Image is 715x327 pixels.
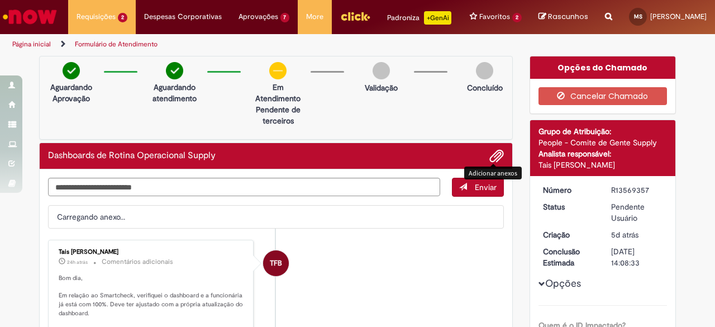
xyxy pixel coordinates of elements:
li: Carregando anexo... [48,205,504,229]
div: [DATE] 14:08:33 [611,246,663,268]
img: check-circle-green.png [166,62,183,79]
span: 7 [280,13,290,22]
div: Analista responsável: [538,148,668,159]
h2: Dashboards de Rotina Operacional Supply Histórico de tíquete [48,151,216,161]
p: Validação [365,82,398,93]
span: Rascunhos [548,11,588,22]
div: Tais Folhadella Barbosa Bellagamba [263,250,289,276]
span: [PERSON_NAME] [650,12,707,21]
button: Adicionar anexos [489,149,504,163]
span: Despesas Corporativas [144,11,222,22]
dt: Criação [535,229,603,240]
span: Enviar [475,182,497,192]
div: Tais [PERSON_NAME] [538,159,668,170]
time: 26/09/2025 09:26:44 [611,230,638,240]
p: Em Atendimento [251,82,305,104]
span: More [306,11,323,22]
div: Adicionar anexos [464,167,522,179]
span: 2 [512,13,522,22]
dt: Conclusão Estimada [535,246,603,268]
span: Aprovações [239,11,278,22]
p: Pendente de terceiros [251,104,305,126]
span: Requisições [77,11,116,22]
img: check-circle-green.png [63,62,80,79]
img: img-circle-grey.png [476,62,493,79]
img: click_logo_yellow_360x200.png [340,8,370,25]
div: People - Comite de Gente Supply [538,137,668,148]
a: Formulário de Atendimento [75,40,158,49]
img: img-circle-grey.png [373,62,390,79]
button: Enviar [452,178,504,197]
button: Cancelar Chamado [538,87,668,105]
p: +GenAi [424,11,451,25]
small: Comentários adicionais [102,257,173,267]
div: Opções do Chamado [530,56,676,79]
img: circle-minus.png [269,62,287,79]
img: ServiceNow [1,6,59,28]
ul: Trilhas de página [8,34,468,55]
div: 26/09/2025 09:26:44 [611,229,663,240]
span: 5d atrás [611,230,638,240]
dt: Status [535,201,603,212]
p: Concluído [467,82,503,93]
p: Aguardando atendimento [147,82,202,104]
span: Favoritos [479,11,510,22]
a: Rascunhos [538,12,588,22]
time: 29/09/2025 11:46:48 [67,259,88,266]
div: Tais [PERSON_NAME] [59,249,245,255]
span: MS [634,13,642,20]
span: 2 [118,13,127,22]
div: Padroniza [387,11,451,25]
span: 24h atrás [67,259,88,266]
p: Aguardando Aprovação [44,82,98,104]
div: Grupo de Atribuição: [538,126,668,137]
dt: Número [535,184,603,196]
a: Página inicial [12,40,51,49]
textarea: Digite sua mensagem aqui... [48,178,440,196]
div: R13569357 [611,184,663,196]
span: TFB [270,250,282,277]
div: Pendente Usuário [611,201,663,224]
